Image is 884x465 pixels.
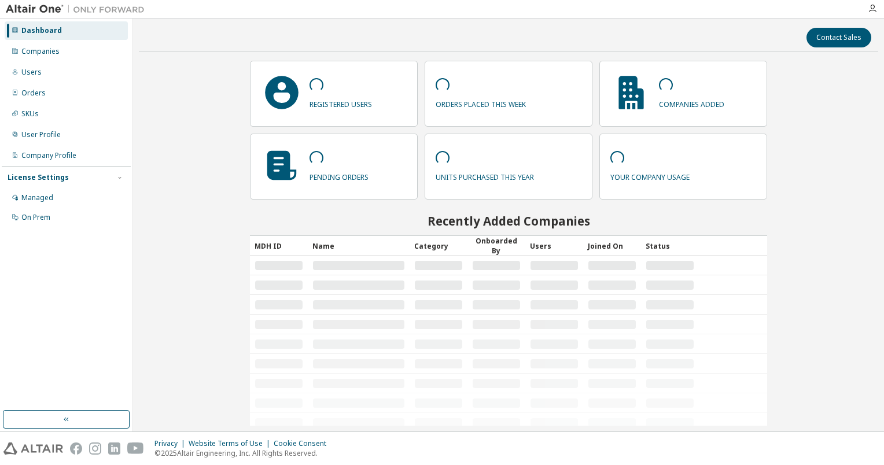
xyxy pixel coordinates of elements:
div: MDH ID [255,237,303,255]
div: Users [530,237,579,255]
p: units purchased this year [436,169,534,182]
img: linkedin.svg [108,442,120,455]
div: Cookie Consent [274,439,333,448]
p: registered users [310,96,372,109]
img: facebook.svg [70,442,82,455]
div: Company Profile [21,151,76,160]
p: companies added [659,96,724,109]
div: License Settings [8,173,69,182]
div: Onboarded By [472,236,521,256]
div: Category [414,237,463,255]
div: Joined On [588,237,636,255]
div: Status [646,237,694,255]
img: instagram.svg [89,442,101,455]
div: Website Terms of Use [189,439,274,448]
img: youtube.svg [127,442,144,455]
div: Privacy [154,439,189,448]
p: your company usage [610,169,690,182]
div: SKUs [21,109,39,119]
img: altair_logo.svg [3,442,63,455]
div: Orders [21,88,46,98]
button: Contact Sales [806,28,871,47]
img: Altair One [6,3,150,15]
div: Name [312,237,405,255]
h2: Recently Added Companies [250,213,768,228]
div: Managed [21,193,53,202]
div: Users [21,68,42,77]
div: Companies [21,47,60,56]
p: orders placed this week [436,96,526,109]
div: User Profile [21,130,61,139]
p: pending orders [310,169,369,182]
div: On Prem [21,213,50,222]
div: Dashboard [21,26,62,35]
p: © 2025 Altair Engineering, Inc. All Rights Reserved. [154,448,333,458]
